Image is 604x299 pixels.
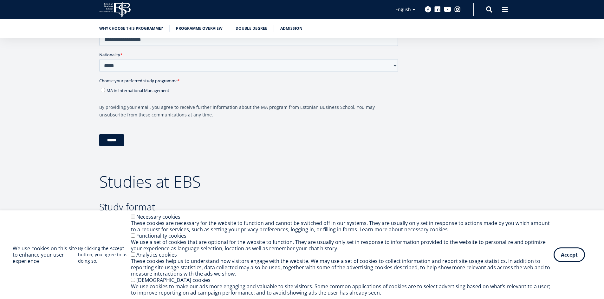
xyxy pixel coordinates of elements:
span: MA in International Management [7,88,70,94]
a: Double Degree [236,25,267,32]
h2: Studies at EBS [99,174,400,190]
a: Instagram [454,6,461,13]
label: Analytics cookies [136,251,177,258]
h2: We use cookies on this site to enhance your user experience [13,245,78,264]
a: Youtube [444,6,451,13]
p: By clicking the Accept button, you agree to us doing so. [78,245,131,264]
a: Why choose this programme? [99,25,163,32]
h3: Study format [99,202,400,212]
input: MA in International Management [2,88,6,92]
a: Programme overview [176,25,223,32]
div: We use cookies to make our ads more engaging and valuable to site visitors. Some common applicati... [131,283,554,296]
div: These cookies are necessary for the website to function and cannot be switched off in our systems... [131,220,554,233]
div: We use a set of cookies that are optional for the website to function. They are usually only set ... [131,239,554,252]
label: Necessary cookies [136,213,180,220]
label: [DEMOGRAPHIC_DATA] cookies [136,277,211,283]
button: Accept [554,247,585,262]
a: Facebook [425,6,431,13]
div: These cookies help us to understand how visitors engage with the website. We may use a set of coo... [131,258,554,277]
a: Linkedin [434,6,441,13]
label: Functionality cookies [136,232,186,239]
a: Admission [280,25,302,32]
span: Last Name [151,0,171,6]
